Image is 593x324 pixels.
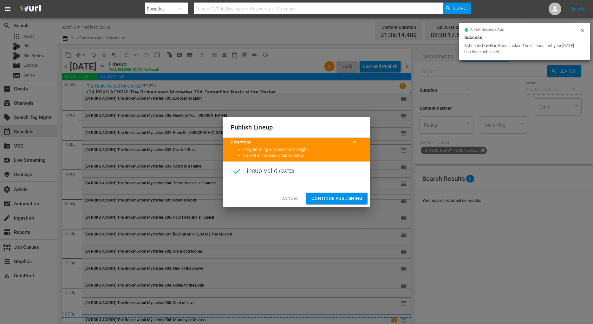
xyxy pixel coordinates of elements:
span: a few seconds ago [470,27,504,32]
span: Cancel [281,195,299,202]
span: keyboard_arrow_up [351,138,359,146]
span: Search [453,3,470,14]
li: Programming runs beyond midnight [243,147,362,153]
a: Sign Out [570,6,587,11]
span: menu [4,5,11,13]
div: Success [464,34,585,41]
button: Continue Publishing [306,193,368,204]
h2: Publish Lineup [231,122,362,132]
button: keyboard_arrow_up [347,135,362,150]
img: ans4CAIJ8jUAAAAAAAAAAAAAAAAAAAAAAAAgQb4GAAAAAAAAAAAAAAAAAAAAAAAAJMjXAAAAAAAAAAAAAAAAAAAAAAAAgAT5G... [15,2,46,17]
div: Lineup Valid [223,162,370,181]
li: 1 event in this lineup has warnings. [243,153,362,159]
span: Continue Publishing [311,195,362,202]
div: Schedule Day Has Been Locked The calendar entry for [DATE] has been published [464,43,578,55]
span: ( [DATE] ) [279,166,294,176]
title: 2 Warnings [231,139,347,145]
button: Cancel [276,193,304,204]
